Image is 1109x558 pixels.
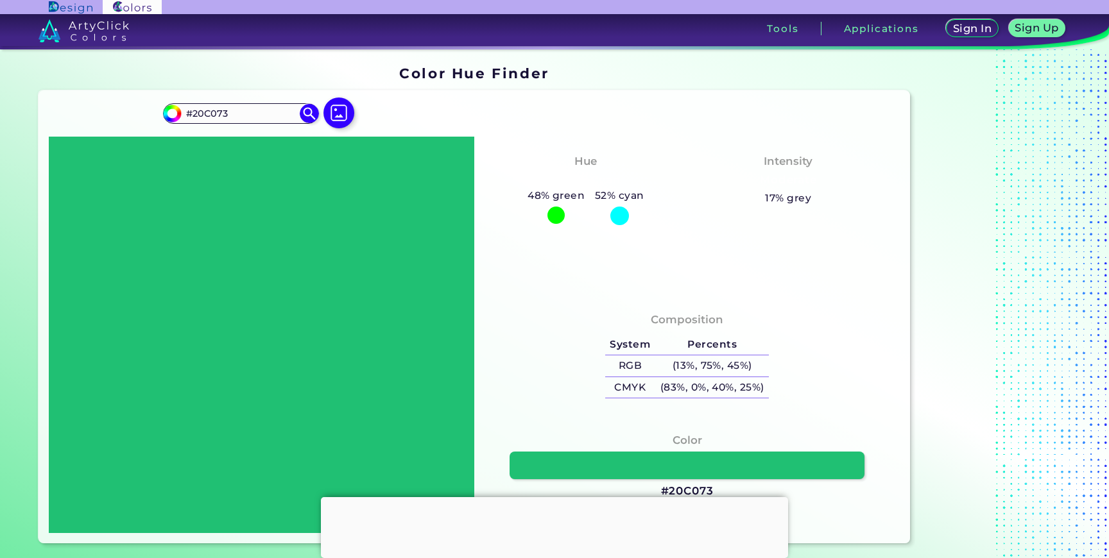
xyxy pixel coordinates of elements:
h5: CMYK [605,377,655,398]
h3: #20C073 [661,484,714,499]
h3: Tools [767,24,798,33]
h5: 48% green [522,187,590,204]
h1: Color Hue Finder [399,63,549,83]
h5: 52% cyan [590,187,649,204]
input: type color.. [181,105,300,122]
h3: Applications [844,24,919,33]
h5: 17% grey [765,190,811,207]
img: logo_artyclick_colors_white.svg [39,19,129,42]
h5: (83%, 0%, 40%, 25%) [655,377,769,398]
h5: (13%, 75%, 45%) [655,355,769,376]
h3: Moderate [755,173,823,188]
h4: Composition [651,310,723,329]
img: ArtyClick Design logo [49,1,92,13]
h4: Intensity [764,152,812,171]
h3: Green-Cyan [545,173,626,188]
iframe: Advertisement [321,497,788,555]
img: icon picture [323,97,354,128]
h5: System [605,334,655,355]
h5: Sign In [954,24,991,34]
a: Sign In [947,20,997,37]
h5: Sign Up [1016,23,1058,33]
h4: Hue [574,152,597,171]
img: icon search [300,104,319,123]
iframe: Advertisement [915,60,1076,548]
h5: Percents [655,334,769,355]
a: Sign Up [1010,20,1064,37]
h5: RGB [605,355,655,376]
h4: Color [673,431,702,450]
